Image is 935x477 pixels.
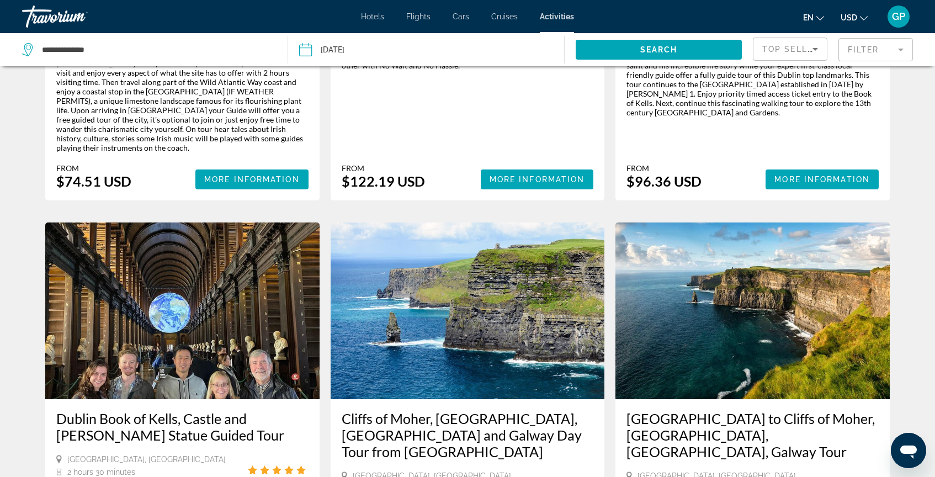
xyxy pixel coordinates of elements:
[884,5,913,28] button: User Menu
[838,38,913,62] button: Filter
[766,169,879,189] button: More Information
[774,175,870,184] span: More Information
[626,410,879,460] a: [GEOGRAPHIC_DATA] to Cliffs of Moher, [GEOGRAPHIC_DATA], [GEOGRAPHIC_DATA], Galway Tour
[56,2,309,152] div: Day trip from [GEOGRAPHIC_DATA] to [GEOGRAPHIC_DATA]’s remote and rugged west coast to see the Cl...
[67,468,135,476] span: 2 hours 30 minutes
[342,163,425,173] div: From
[803,9,824,25] button: Change language
[803,13,814,22] span: en
[892,11,905,22] span: GP
[540,12,574,21] a: Activities
[841,9,868,25] button: Change currency
[762,45,825,54] span: Top Sellers
[891,433,926,468] iframe: Button to launch messaging window
[56,163,131,173] div: From
[640,45,678,54] span: Search
[22,2,132,31] a: Travorium
[762,43,818,56] mat-select: Sort by
[481,169,594,189] button: More Information
[56,410,309,443] a: Dublin Book of Kells, Castle and [PERSON_NAME] Statue Guided Tour
[299,33,565,66] button: Date: Sep 21, 2025
[406,12,431,21] a: Flights
[342,410,594,460] a: Cliffs of Moher, [GEOGRAPHIC_DATA], [GEOGRAPHIC_DATA] and Galway Day Tour from [GEOGRAPHIC_DATA]
[361,12,384,21] a: Hotels
[626,163,702,173] div: From
[576,40,742,60] button: Search
[490,175,585,184] span: More Information
[204,175,300,184] span: More Information
[453,12,469,21] a: Cars
[45,222,320,399] img: 66.jpg
[331,222,605,399] img: 32.jpg
[342,173,425,189] div: $122.19 USD
[491,12,518,21] a: Cruises
[195,169,309,189] button: More Information
[841,13,857,22] span: USD
[56,173,131,189] div: $74.51 USD
[67,455,226,464] span: [GEOGRAPHIC_DATA], [GEOGRAPHIC_DATA]
[615,222,890,399] img: f0.jpg
[626,173,702,189] div: $96.36 USD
